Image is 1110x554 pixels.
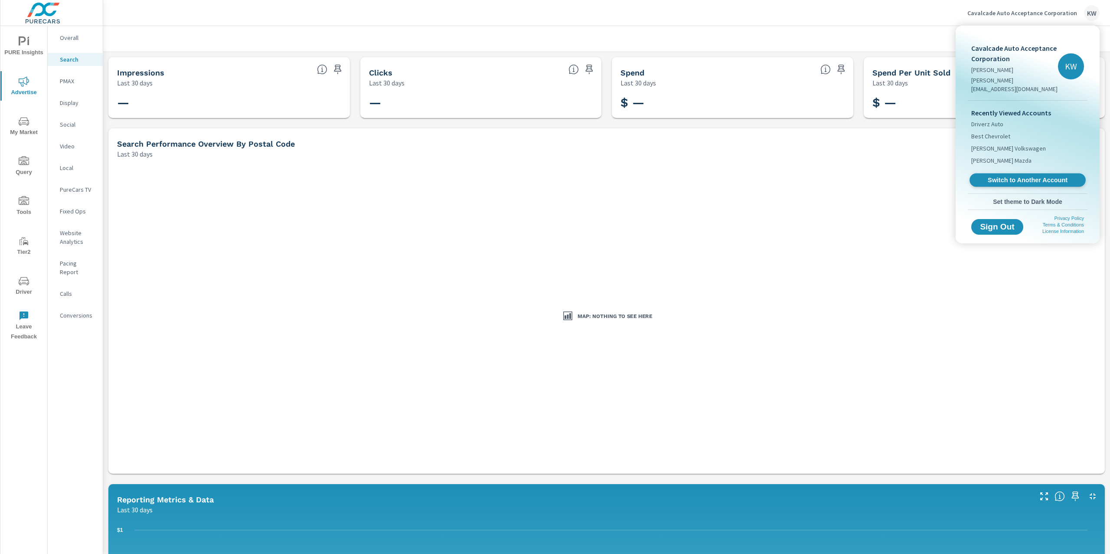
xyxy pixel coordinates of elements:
button: Set theme to Dark Mode [968,194,1087,210]
p: [PERSON_NAME] [971,66,1058,74]
a: Privacy Policy [1054,216,1084,221]
a: License Information [1042,229,1084,234]
span: [PERSON_NAME] Mazda [971,156,1032,165]
a: Switch to Another Account [970,174,1086,187]
p: Cavalcade Auto Acceptance Corporation [971,43,1058,64]
div: KW [1058,53,1084,79]
span: Switch to Another Account [974,176,1081,184]
span: Sign Out [978,223,1016,231]
button: Sign Out [971,219,1023,235]
a: Terms & Conditions [1043,222,1084,227]
p: Recently Viewed Accounts [971,108,1084,118]
p: [PERSON_NAME][EMAIL_ADDRESS][DOMAIN_NAME] [971,76,1058,93]
span: [PERSON_NAME] Volkswagen [971,144,1046,153]
span: Set theme to Dark Mode [971,198,1084,206]
span: Driverz Auto [971,120,1003,128]
span: Best Chevrolet [971,132,1010,141]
